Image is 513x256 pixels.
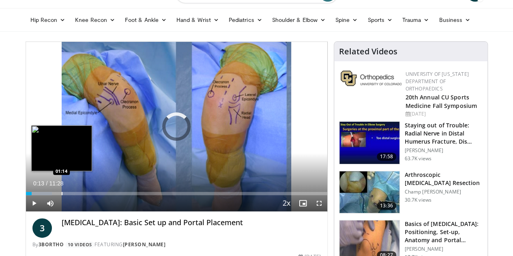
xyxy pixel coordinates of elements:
span: 17:58 [377,153,396,161]
a: Spine [331,12,363,28]
a: Pediatrics [224,12,267,28]
a: Sports [363,12,397,28]
a: Shoulder & Elbow [267,12,331,28]
h3: Arthroscopic [MEDICAL_DATA] Resection [405,171,483,187]
div: [DATE] [406,110,481,118]
h3: Basics of [MEDICAL_DATA]: Positioning, Set-up, Anatomy and Portal… [405,220,483,244]
button: Play [26,195,42,211]
a: 20th Annual CU Sports Medicine Fall Symposium [406,93,477,110]
h3: Staying out of Trouble: Radial Nerve in Distal Humerus Fracture, Dis… [405,121,483,146]
a: Hand & Wrist [172,12,224,28]
button: Enable picture-in-picture mode [295,195,311,211]
p: Champ [PERSON_NAME] [405,189,483,195]
a: Hip Recon [26,12,71,28]
img: 1004753_3.png.150x105_q85_crop-smart_upscale.jpg [339,171,399,213]
a: University of [US_STATE] Department of Orthopaedics [406,71,469,92]
div: By FEATURING [32,241,321,248]
a: 3 [32,218,52,238]
a: 10 Videos [65,241,95,248]
a: 17:58 Staying out of Trouble: Radial Nerve in Distal Humerus Fracture, Dis… [PERSON_NAME] 63.7K v... [339,121,483,164]
p: [PERSON_NAME] [405,147,483,154]
video-js: Video Player [26,42,327,212]
a: Knee Recon [70,12,120,28]
span: 13:36 [377,202,396,210]
a: 13:36 Arthroscopic [MEDICAL_DATA] Resection Champ [PERSON_NAME] 30.7K views [339,171,483,214]
div: Progress Bar [26,192,327,195]
a: Trauma [397,12,434,28]
span: 11:28 [49,180,63,187]
h4: Related Videos [339,47,397,56]
a: [PERSON_NAME] [123,241,166,248]
p: 30.7K views [405,197,431,203]
img: image.jpeg [31,125,92,171]
button: Fullscreen [311,195,327,211]
button: Mute [42,195,58,211]
p: 63.7K views [405,155,431,162]
button: Playback Rate [279,195,295,211]
a: Business [434,12,475,28]
img: 355603a8-37da-49b6-856f-e00d7e9307d3.png.150x105_q85_autocrop_double_scale_upscale_version-0.2.png [341,71,401,86]
p: [PERSON_NAME] [405,246,483,252]
span: / [46,180,48,187]
h4: [MEDICAL_DATA]: Basic Set up and Portal Placement [62,218,321,227]
a: Foot & Ankle [120,12,172,28]
span: 0:13 [33,180,44,187]
a: 3bortho [39,241,64,248]
img: Q2xRg7exoPLTwO8X4xMDoxOjB1O8AjAz_1.150x105_q85_crop-smart_upscale.jpg [339,122,399,164]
